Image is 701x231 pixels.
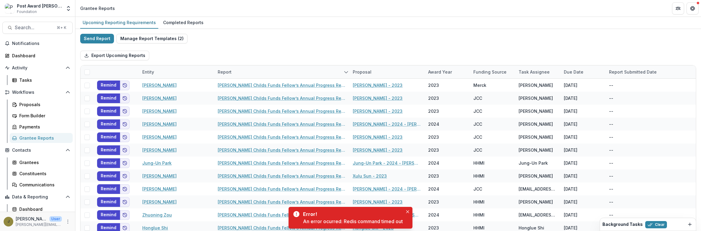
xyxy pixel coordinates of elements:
[97,106,120,116] button: Remind
[142,225,168,231] a: Honglue Shi
[2,22,73,34] button: Search...
[161,17,206,29] a: Completed Reports
[602,222,643,227] h2: Background Tasks
[97,132,120,142] button: Remind
[97,171,120,181] button: Remind
[10,169,73,179] a: Constituents
[428,212,439,218] div: 2024
[473,121,482,127] div: JCC
[519,134,553,140] div: [PERSON_NAME]
[2,63,73,73] button: Open Activity
[428,147,439,153] div: 2023
[12,65,63,71] span: Activity
[120,81,130,90] button: Add to friends
[19,170,68,177] div: Constituents
[344,70,349,74] svg: sorted descending
[10,157,73,167] a: Grantees
[428,199,439,205] div: 2023
[97,81,120,90] button: Remind
[404,208,411,215] button: Close
[19,124,68,130] div: Payments
[560,144,605,157] div: [DATE]
[353,160,421,166] a: Jung-Un Park - 2024 - [PERSON_NAME] Childs Memorial Fund - Fellowship Application
[80,34,114,43] button: Send Report
[214,69,235,75] div: Report
[609,173,613,179] div: --
[142,121,177,127] a: [PERSON_NAME]
[120,93,130,103] button: Add to friends
[19,206,68,212] div: Dashboard
[2,87,73,97] button: Open Workflows
[353,147,403,153] a: [PERSON_NAME] - 2023
[473,186,482,192] div: JCC
[80,17,158,29] a: Upcoming Reporting Requirements
[2,51,73,61] a: Dashboard
[428,173,439,179] div: 2023
[672,2,684,14] button: Partners
[16,222,62,227] p: [PERSON_NAME][EMAIL_ADDRESS][PERSON_NAME][DOMAIN_NAME]
[10,75,73,85] a: Tasks
[605,65,681,78] div: Report Submitted Date
[12,148,63,153] span: Contacts
[560,69,587,75] div: Due Date
[473,225,485,231] div: HHMI
[353,186,421,192] a: [PERSON_NAME] - 2024 - [PERSON_NAME] Memorial Fund - Fellowship Application
[609,95,613,101] div: --
[120,210,130,220] button: Add to friends
[97,93,120,103] button: Remind
[10,122,73,132] a: Payments
[687,2,699,14] button: Get Help
[80,18,158,27] div: Upcoming Reporting Requirements
[519,225,544,231] div: Honglue Shi
[120,197,130,207] button: Add to friends
[142,173,177,179] a: [PERSON_NAME]
[515,65,560,78] div: Task Assignee
[609,186,613,192] div: --
[10,133,73,143] a: Grantee Reports
[218,199,346,205] a: [PERSON_NAME] Childs Funds Fellow’s Annual Progress Report
[609,160,613,166] div: --
[19,101,68,108] div: Proposals
[5,4,14,13] img: Post Award Jane Coffin Childs Memorial Fund
[120,119,130,129] button: Add to friends
[560,157,605,169] div: [DATE]
[19,159,68,166] div: Grantees
[218,212,346,218] a: [PERSON_NAME] Childs Funds Fellow’s Annual Progress Report
[139,65,214,78] div: Entity
[142,147,177,153] a: [PERSON_NAME]
[16,216,47,222] p: [PERSON_NAME]
[218,134,346,140] a: [PERSON_NAME] Childs Funds Fellow’s Annual Progress Report
[64,2,73,14] button: Open entity switcher
[218,108,346,114] a: [PERSON_NAME] Childs Funds Fellow’s Annual Progress Report
[120,106,130,116] button: Add to friends
[19,182,68,188] div: Communications
[560,65,605,78] div: Due Date
[55,24,68,31] div: ⌘ + K
[120,132,130,142] button: Add to friends
[609,108,613,114] div: --
[686,221,693,228] button: Dismiss
[353,134,403,140] a: [PERSON_NAME] - 2023
[473,173,485,179] div: HHMI
[10,111,73,121] a: Form Builder
[303,210,400,218] div: Error!
[560,169,605,182] div: [DATE]
[519,186,557,192] div: [EMAIL_ADDRESS][DOMAIN_NAME]
[473,160,485,166] div: HHMI
[609,212,613,218] div: --
[353,82,403,88] a: [PERSON_NAME] - 2023
[425,69,456,75] div: Award Year
[515,69,553,75] div: Task Assignee
[470,69,510,75] div: Funding Source
[10,180,73,190] a: Communications
[97,210,120,220] button: Remind
[218,186,346,192] a: [PERSON_NAME] Childs Funds Fellow’s Annual Progress Report
[303,218,403,225] div: An error ocurred: Redis command timed out
[349,65,425,78] div: Proposal
[473,108,482,114] div: JCC
[519,212,557,218] div: [EMAIL_ADDRESS][DOMAIN_NAME]
[49,216,62,222] p: User
[425,65,470,78] div: Award Year
[605,69,660,75] div: Report Submitted Date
